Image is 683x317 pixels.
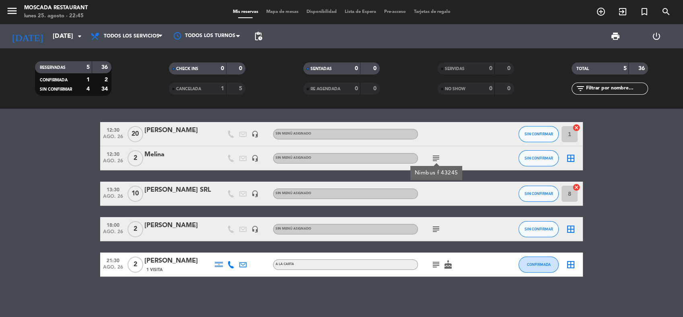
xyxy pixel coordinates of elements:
[518,257,559,273] button: CONFIRMADA
[103,229,123,238] span: ago. 26
[86,86,90,92] strong: 4
[566,153,576,163] i: border_all
[518,221,559,237] button: SIN CONFIRMAR
[596,7,606,17] i: add_circle_outline
[489,66,492,71] strong: 0
[355,86,358,91] strong: 0
[40,78,68,82] span: CONFIRMADA
[443,260,453,269] i: cake
[6,27,49,45] i: [DATE]
[302,10,341,14] span: Disponibilidad
[415,169,458,177] div: Nimbus f 43245
[638,66,646,71] strong: 36
[355,66,358,71] strong: 0
[103,149,123,158] span: 12:30
[566,260,576,269] i: border_all
[527,262,551,267] span: CONFIRMADA
[251,131,259,138] i: headset_mic
[146,267,163,273] span: 1 Visita
[6,5,18,17] i: menu
[518,150,559,166] button: SIN CONFIRMAR
[341,10,380,14] span: Lista de Espera
[623,66,626,71] strong: 5
[489,86,492,91] strong: 0
[253,31,263,41] span: pending_actions
[445,87,465,91] span: NO SHOW
[105,77,109,83] strong: 2
[373,66,378,71] strong: 0
[101,86,109,92] strong: 34
[101,64,109,70] strong: 36
[640,7,649,17] i: turned_in_not
[104,33,159,39] span: Todos los servicios
[276,263,294,266] span: A LA CARTA
[507,86,512,91] strong: 0
[572,183,580,191] i: cancel
[239,86,244,91] strong: 5
[566,224,576,234] i: border_all
[611,31,620,41] span: print
[311,67,332,71] span: SENTADAS
[221,66,224,71] strong: 0
[431,224,441,234] i: subject
[24,12,88,20] div: lunes 25. agosto - 22:45
[103,125,123,134] span: 12:30
[618,7,627,17] i: exit_to_app
[103,184,123,194] span: 13:30
[572,124,580,132] i: cancel
[251,226,259,233] i: headset_mic
[262,10,302,14] span: Mapa de mesas
[410,10,455,14] span: Tarjetas de regalo
[75,31,84,41] i: arrow_drop_down
[636,24,677,48] div: LOG OUT
[525,227,553,231] span: SIN CONFIRMAR
[276,132,311,135] span: Sin menú asignado
[276,156,311,160] span: Sin menú asignado
[251,155,259,162] i: headset_mic
[576,67,589,71] span: TOTAL
[276,192,311,195] span: Sin menú asignado
[103,158,123,168] span: ago. 26
[128,221,143,237] span: 2
[103,220,123,229] span: 18:00
[128,150,143,166] span: 2
[518,126,559,142] button: SIN CONFIRMAR
[128,186,143,202] span: 10
[144,185,213,195] div: [PERSON_NAME] SRL
[128,257,143,273] span: 2
[576,84,585,93] i: filter_list
[380,10,410,14] span: Pre-acceso
[311,87,340,91] span: RE AGENDADA
[6,5,18,20] button: menu
[221,86,224,91] strong: 1
[103,134,123,143] span: ago. 26
[144,149,213,160] div: Melina
[103,265,123,274] span: ago. 26
[24,4,88,12] div: Moscada Restaurant
[40,87,72,91] span: SIN CONFIRMAR
[431,153,441,163] i: subject
[525,132,553,136] span: SIN CONFIRMAR
[518,186,559,202] button: SIN CONFIRMAR
[239,66,244,71] strong: 0
[103,255,123,265] span: 21:30
[176,67,198,71] span: CHECK INS
[585,84,648,93] input: Filtrar por nombre...
[661,7,671,17] i: search
[86,64,90,70] strong: 5
[40,66,66,70] span: RESERVADAS
[276,227,311,230] span: Sin menú asignado
[144,220,213,231] div: [PERSON_NAME]
[128,126,143,142] span: 20
[507,66,512,71] strong: 0
[144,125,213,136] div: [PERSON_NAME]
[445,67,465,71] span: SERVIDAS
[525,191,553,196] span: SIN CONFIRMAR
[144,256,213,266] div: [PERSON_NAME]
[431,260,441,269] i: subject
[373,86,378,91] strong: 0
[86,77,90,83] strong: 1
[525,156,553,160] span: SIN CONFIRMAR
[103,194,123,203] span: ago. 26
[176,87,201,91] span: CANCELADA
